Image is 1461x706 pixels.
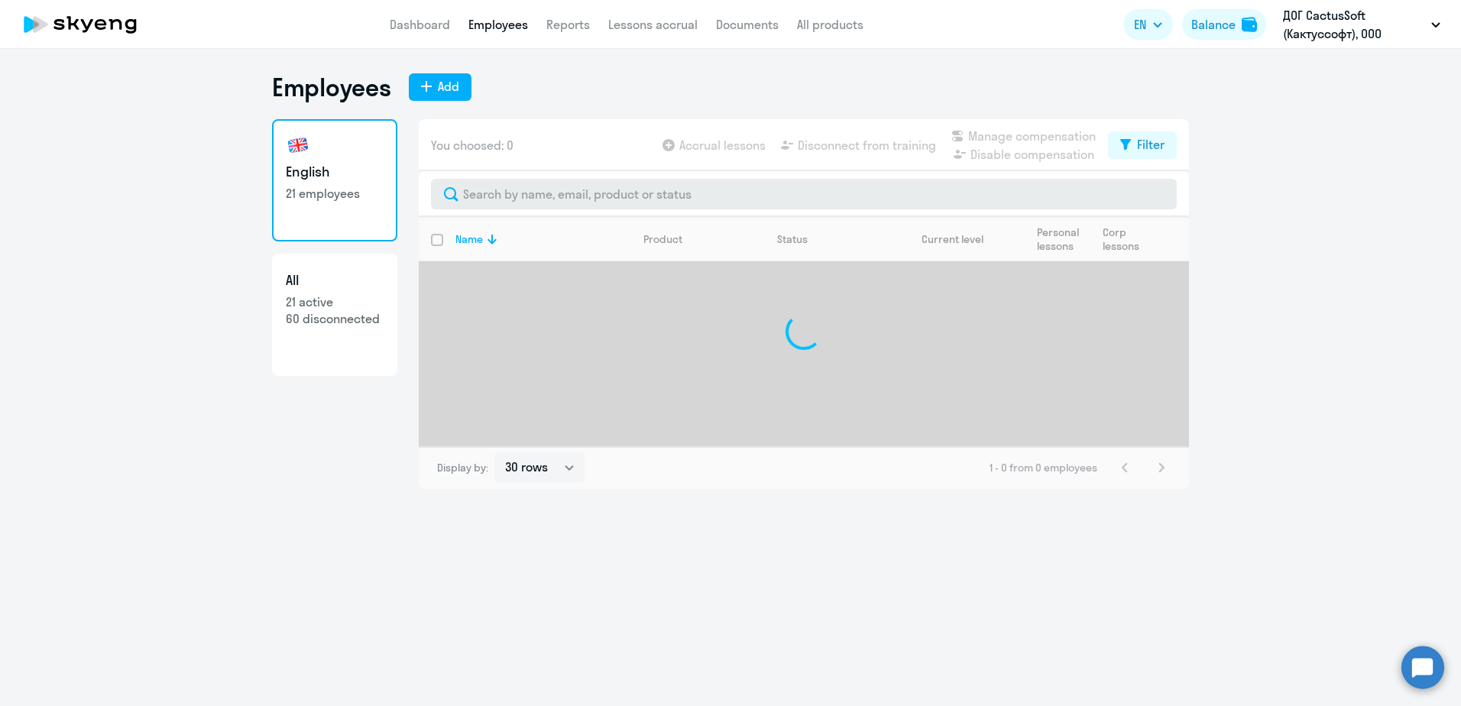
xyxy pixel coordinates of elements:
p: ДОГ CactusSoft (Кактуссофт), ООО КАКТУССОФТ [1283,6,1425,43]
div: Add [438,77,459,96]
div: Product [643,232,682,246]
button: EN [1123,9,1173,40]
a: Employees [468,17,528,32]
span: Display by: [437,461,488,474]
a: Lessons accrual [608,17,698,32]
a: English21 employees [272,119,397,241]
a: Reports [546,17,590,32]
a: Dashboard [390,17,450,32]
div: Status [777,232,808,246]
p: 60 disconnected [286,310,384,327]
span: 1 - 0 from 0 employees [990,461,1097,474]
div: Current level [895,232,1024,246]
img: balance [1242,17,1257,32]
a: All21 active60 disconnected [272,254,397,376]
a: Documents [716,17,779,32]
button: ДОГ CactusSoft (Кактуссофт), ООО КАКТУССОФТ [1275,6,1448,43]
p: 21 active [286,293,384,310]
h3: All [286,270,384,290]
div: Corp lessons [1103,225,1145,253]
button: Add [409,73,471,101]
div: Personal lessons [1037,225,1090,253]
input: Search by name, email, product or status [431,179,1177,209]
div: Filter [1137,135,1165,154]
span: You choosed: 0 [431,136,513,154]
div: Balance [1191,15,1236,34]
button: Filter [1108,131,1177,159]
h3: English [286,162,384,182]
a: All products [797,17,863,32]
div: Name [455,232,483,246]
h1: Employees [272,72,390,102]
img: english [286,133,310,157]
div: Name [455,232,630,246]
span: EN [1134,15,1146,34]
p: 21 employees [286,185,384,202]
button: Balancebalance [1182,9,1266,40]
div: Current level [922,232,983,246]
